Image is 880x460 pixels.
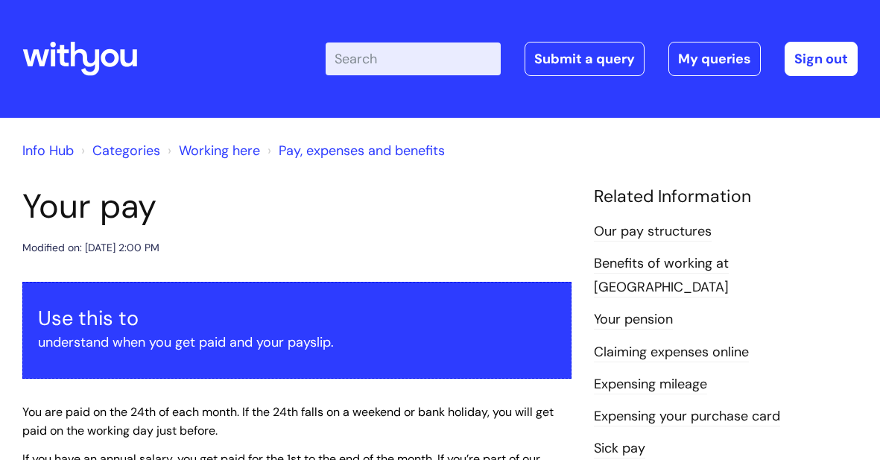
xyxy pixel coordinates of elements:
a: Expensing your purchase card [594,407,780,426]
h1: Your pay [22,186,572,227]
a: Benefits of working at [GEOGRAPHIC_DATA] [594,254,729,297]
a: Info Hub [22,142,74,160]
a: Categories [92,142,160,160]
a: Sick pay [594,439,645,459]
span: You are paid on the 24th of each month. If the 24th falls on a weekend or bank holiday, you will ... [22,404,554,438]
h3: Use this to [38,306,556,330]
li: Working here [164,139,260,163]
a: Expensing mileage [594,375,707,394]
a: Submit a query [525,42,645,76]
input: Search [326,42,501,75]
div: | - [326,42,858,76]
a: My queries [668,42,761,76]
li: Solution home [77,139,160,163]
li: Pay, expenses and benefits [264,139,445,163]
a: Claiming expenses online [594,343,749,362]
a: Your pension [594,310,673,330]
div: Modified on: [DATE] 2:00 PM [22,239,159,257]
a: Pay, expenses and benefits [279,142,445,160]
a: Sign out [785,42,858,76]
h4: Related Information [594,186,858,207]
a: Our pay structures [594,222,712,242]
a: Working here [179,142,260,160]
p: understand when you get paid and your payslip. [38,330,556,354]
